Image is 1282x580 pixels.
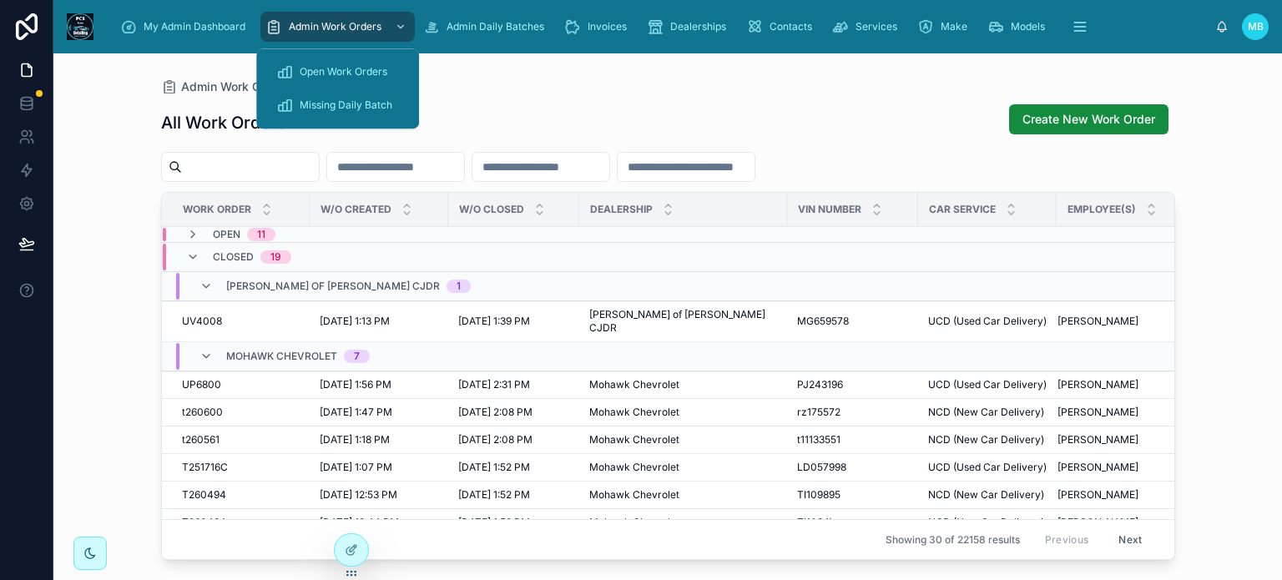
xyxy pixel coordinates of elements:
[320,433,438,446] a: [DATE] 1:18 PM
[457,280,461,293] div: 1
[797,433,840,446] span: t11133551
[182,315,300,328] a: UV4008
[797,406,908,419] a: rz175572
[1057,433,1138,446] span: [PERSON_NAME]
[182,461,300,474] a: T251716C
[589,461,679,474] span: Mohawk Chevrolet
[798,203,861,216] span: VIN Number
[886,533,1020,547] span: Showing 30 of 22158 results
[418,12,556,42] a: Admin Daily Batches
[928,315,1047,328] a: UCD (Used Car Delivery)
[115,12,257,42] a: My Admin Dashboard
[797,378,843,391] span: PJ243196
[797,406,840,419] span: rz175572
[1057,488,1184,502] a: [PERSON_NAME]
[982,12,1057,42] a: Models
[182,406,300,419] a: t260600
[797,488,908,502] a: TI109895
[588,20,627,33] span: Invoices
[320,461,438,474] a: [DATE] 1:07 PM
[1107,527,1153,552] button: Next
[589,488,777,502] a: Mohawk Chevrolet
[589,433,679,446] span: Mohawk Chevrolet
[797,488,840,502] span: TI109895
[928,378,1047,391] span: UCD (Used Car Delivery)
[182,315,222,328] span: UV4008
[182,378,300,391] a: UP6800
[1057,406,1184,419] a: [PERSON_NAME]
[1009,104,1168,134] button: Create New Work Order
[458,516,569,529] a: [DATE] 1:52 PM
[928,516,1044,529] span: NCD (New Car Delivery)
[320,516,438,529] a: [DATE] 12:44 PM
[928,488,1047,502] a: NCD (New Car Delivery)
[856,20,897,33] span: Services
[929,203,996,216] span: Car Service
[928,461,1047,474] a: UCD (Used Car Delivery)
[458,406,569,419] a: [DATE] 2:08 PM
[797,315,908,328] a: MG659578
[226,280,440,293] span: [PERSON_NAME] of [PERSON_NAME] CJDR
[928,406,1044,419] span: NCD (New Car Delivery)
[797,378,908,391] a: PJ243196
[458,461,530,474] span: [DATE] 1:52 PM
[1057,461,1184,474] a: [PERSON_NAME]
[144,20,245,33] span: My Admin Dashboard
[458,433,569,446] a: [DATE] 2:08 PM
[797,433,908,446] a: t11133551
[182,516,226,529] span: T260494
[458,461,569,474] a: [DATE] 1:52 PM
[458,433,532,446] span: [DATE] 2:08 PM
[928,488,1044,502] span: NCD (New Car Delivery)
[260,12,415,42] a: Admin Work Orders
[320,406,438,419] a: [DATE] 1:47 PM
[182,488,226,502] span: T260494
[458,315,569,328] a: [DATE] 1:39 PM
[1248,20,1264,33] span: MB
[797,516,908,529] a: TI1094\
[182,433,220,446] span: t260561
[270,250,281,264] div: 19
[182,433,300,446] a: t260561
[642,12,738,42] a: Dealerships
[458,406,532,419] span: [DATE] 2:08 PM
[320,516,399,529] span: [DATE] 12:44 PM
[458,516,530,529] span: [DATE] 1:52 PM
[320,378,391,391] span: [DATE] 1:56 PM
[589,461,777,474] a: Mohawk Chevrolet
[213,250,254,264] span: Closed
[770,20,812,33] span: Contacts
[1011,20,1045,33] span: Models
[1057,406,1138,419] span: [PERSON_NAME]
[1057,488,1138,502] span: [PERSON_NAME]
[320,433,390,446] span: [DATE] 1:18 PM
[1057,315,1138,328] span: [PERSON_NAME]
[107,8,1215,45] div: scrollable content
[589,378,679,391] span: Mohawk Chevrolet
[266,90,409,120] a: Missing Daily Batch
[797,461,846,474] span: LD057998
[257,228,265,241] div: 11
[941,20,967,33] span: Make
[1067,203,1136,216] span: Employee(s)
[182,488,300,502] a: T260494
[320,315,438,328] a: [DATE] 1:13 PM
[67,13,93,40] img: App logo
[589,308,777,335] a: [PERSON_NAME] of [PERSON_NAME] CJDR
[1022,111,1155,128] span: Create New Work Order
[589,378,777,391] a: Mohawk Chevrolet
[827,12,909,42] a: Services
[320,315,390,328] span: [DATE] 1:13 PM
[797,461,908,474] a: LD057998
[928,406,1047,419] a: NCD (New Car Delivery)
[1057,461,1138,474] span: [PERSON_NAME]
[320,378,438,391] a: [DATE] 1:56 PM
[589,516,777,529] a: Mohawk Chevrolet
[266,57,409,87] a: Open Work Orders
[300,98,392,112] span: Missing Daily Batch
[1057,378,1138,391] span: [PERSON_NAME]
[1057,516,1138,529] span: [PERSON_NAME]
